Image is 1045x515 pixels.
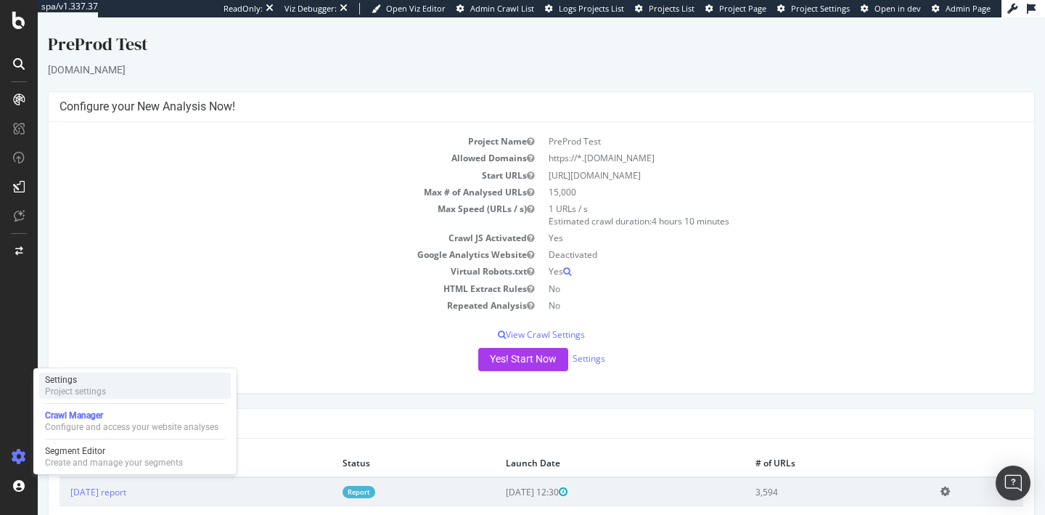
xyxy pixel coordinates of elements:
button: Yes! Start Now [440,331,530,354]
th: Launch Date [457,432,708,460]
a: Settings [535,335,567,347]
div: Create and manage your segments [45,457,183,469]
a: Admin Page [932,3,991,15]
td: Google Analytics Website [22,229,504,246]
a: Open in dev [861,3,921,15]
span: Admin Page [946,3,991,14]
td: https://*.[DOMAIN_NAME] [504,132,985,149]
h4: Crawl History [22,399,985,413]
a: Report [305,469,337,481]
td: Max # of Analysed URLs [22,166,504,183]
td: Max Speed (URLs / s) [22,183,504,212]
td: Project Name [22,115,504,132]
div: PreProd Test [10,15,997,45]
td: Yes [504,212,985,229]
a: Segment EditorCreate and manage your segments [39,444,231,470]
p: View Crawl Settings [22,311,985,323]
th: Analysis [22,432,294,460]
h4: Configure your New Analysis Now! [22,82,985,97]
a: Open Viz Editor [372,3,446,15]
td: Crawl JS Activated [22,212,504,229]
td: Repeated Analysis [22,280,504,296]
div: Settings [45,374,106,386]
td: 15,000 [504,166,985,183]
a: SettingsProject settings [39,373,231,399]
span: Open in dev [874,3,921,14]
div: Viz Debugger: [284,3,337,15]
span: Logs Projects List [559,3,624,14]
a: [DATE] report [33,497,89,509]
a: Crawl ManagerConfigure and access your website analyses [39,408,231,434]
div: Configure and access your website analyses [45,421,218,433]
span: Project Settings [791,3,850,14]
span: Admin Crawl List [470,3,534,14]
td: Allowed Domains [22,132,504,149]
a: Admin Crawl List [456,3,534,15]
td: PreProd Test [504,115,985,132]
a: Logs Projects List [545,3,624,15]
span: Project Page [719,3,766,14]
div: [DOMAIN_NAME] [10,45,997,60]
span: Open Viz Editor [386,3,446,14]
td: [URL][DOMAIN_NAME] [504,150,985,166]
td: HTML Extract Rules [22,263,504,280]
td: Start URLs [22,150,504,166]
td: 1 URLs / s Estimated crawl duration: [504,183,985,212]
a: Projects List [635,3,694,15]
td: Deactivated [504,229,985,246]
td: No [504,263,985,280]
div: Open Intercom Messenger [996,466,1030,500]
span: [DATE] 13:05 [468,497,530,509]
span: 4 hours 10 minutes [614,198,692,210]
a: Project Settings [777,3,850,15]
a: Project Page [705,3,766,15]
td: 3,594 [707,460,892,489]
span: Projects List [649,3,694,14]
a: [DATE] report [33,469,89,481]
th: # of URLs [707,432,892,460]
div: Project settings [45,386,106,397]
div: ReadOnly: [224,3,263,15]
div: Segment Editor [45,445,183,457]
th: Status [294,432,457,460]
div: Crawl Manager [45,410,218,421]
td: No [504,280,985,296]
td: Yes [504,246,985,262]
span: [DATE] 12:30 [468,469,530,481]
td: Virtual Robots.txt [22,246,504,262]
